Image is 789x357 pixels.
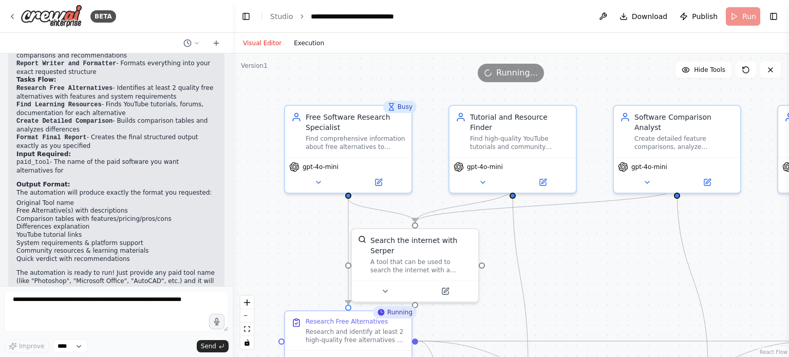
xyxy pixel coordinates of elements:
[16,223,216,231] li: Differences explanation
[631,163,667,171] span: gpt-4o-mini
[16,101,102,108] code: Find Learning Resources
[16,199,216,208] li: Original Tool name
[240,309,254,323] button: zoom out
[675,7,722,26] button: Publish
[241,62,268,70] div: Version 1
[470,112,570,133] div: Tutorial and Resource Finder
[343,198,420,222] g: Edge from e7142b38-c893-454e-9543-a61fe3c6db23 to 67b963dd-40be-42e2-8763-115427822308
[343,198,353,304] g: Edge from e7142b38-c893-454e-9543-a61fe3c6db23 to bf84f31c-d671-477c-849a-b09967fd6942
[201,342,216,350] span: Send
[16,207,216,215] li: Free Alternative(s) with descriptions
[270,12,293,21] a: Studio
[306,112,405,133] div: Free Software Research Specialist
[766,9,781,24] button: Show right sidebar
[16,151,71,158] strong: Input Required:
[370,258,472,274] div: A tool that can be used to search the internet with a search_query. Supports different search typ...
[90,10,116,23] div: BETA
[16,189,216,197] p: The automation will produce exactly the format you requested:
[16,239,216,248] li: System requirements & platform support
[16,269,216,301] p: The automation is ready to run! Just provide any paid tool name (like "Photoshop", "Microsoft Off...
[358,235,366,243] img: SerperDevTool
[373,306,417,318] div: Running
[240,323,254,336] button: fit view
[306,328,405,344] div: Research and identify at least 2 high-quality free alternatives to {paid_tool}. For each alternat...
[16,85,112,92] code: Research Free Alternatives
[16,255,216,264] li: Quick verdict with recommendations
[678,176,736,189] button: Open in side panel
[303,163,339,171] span: gpt-4o-mini
[632,11,668,22] span: Download
[675,62,731,78] button: Hide Tools
[240,336,254,349] button: toggle interactivity
[306,135,405,151] div: Find comprehensive information about free alternatives to {paid_tool}, including detailed feature...
[16,101,216,117] li: - Finds YouTube tutorials, forums, documentation for each alternative
[615,7,672,26] button: Download
[270,11,416,22] nav: breadcrumb
[19,342,44,350] span: Improve
[496,67,538,79] span: Running...
[16,134,87,141] code: Format Final Report
[16,247,216,255] li: Community resources & learning materials
[634,112,734,133] div: Software Comparison Analyst
[383,101,417,113] div: Busy
[410,188,518,222] g: Edge from c6228c70-5e94-4a4a-b30e-4467bd3554bf to 67b963dd-40be-42e2-8763-115427822308
[208,37,224,49] button: Start a new chat
[760,349,787,355] a: React Flow attribution
[448,105,577,194] div: Tutorial and Resource FinderFind high-quality YouTube tutorials and community learning resources ...
[634,135,734,151] div: Create detailed feature comparisons, analyze differences, and provide clear recommendations for c...
[16,181,70,188] strong: Output Format:
[613,105,741,194] div: Software Comparison AnalystCreate detailed feature comparisons, analyze differences, and provide ...
[370,235,472,256] div: Search the internet with Serper
[16,134,216,150] li: - Creates the final structured output exactly as you specified
[16,60,116,67] code: Report Writer and Formatter
[197,340,229,352] button: Send
[16,118,112,125] code: Create Detailed Comparison
[237,37,288,49] button: Visual Editor
[288,37,330,49] button: Execution
[21,5,82,28] img: Logo
[692,11,718,22] span: Publish
[284,105,412,194] div: BusyFree Software Research SpecialistFind comprehensive information about free alternatives to {p...
[349,176,407,189] button: Open in side panel
[416,285,474,297] button: Open in side panel
[16,159,50,166] code: paid_tool
[514,176,572,189] button: Open in side panel
[16,215,216,223] li: Comparison tables with features/pricing/pros/cons
[694,66,725,74] span: Hide Tools
[16,60,216,76] li: - Formats everything into your exact requested structure
[16,231,216,239] li: YouTube tutorial links
[470,135,570,151] div: Find high-quality YouTube tutorials and community learning resources for the free alternatives to...
[239,9,253,24] button: Hide left sidebar
[16,117,216,134] li: - Builds comparison tables and analyzes differences
[4,340,49,353] button: Improve
[179,37,204,49] button: Switch to previous chat
[240,296,254,349] div: React Flow controls
[16,84,216,101] li: - Identifies at least 2 quality free alternatives with features and system requirements
[240,296,254,309] button: zoom in
[306,317,388,326] div: Research Free Alternatives
[410,188,682,222] g: Edge from c06fe94f-475b-40f3-ba29-14116a742ff0 to 67b963dd-40be-42e2-8763-115427822308
[467,163,503,171] span: gpt-4o-mini
[16,76,57,83] strong: Tasks Flow:
[209,314,224,329] button: Click to speak your automation idea
[351,228,479,303] div: SerperDevToolSearch the internet with SerperA tool that can be used to search the internet with a...
[16,158,216,175] li: - The name of the paid software you want alternatives for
